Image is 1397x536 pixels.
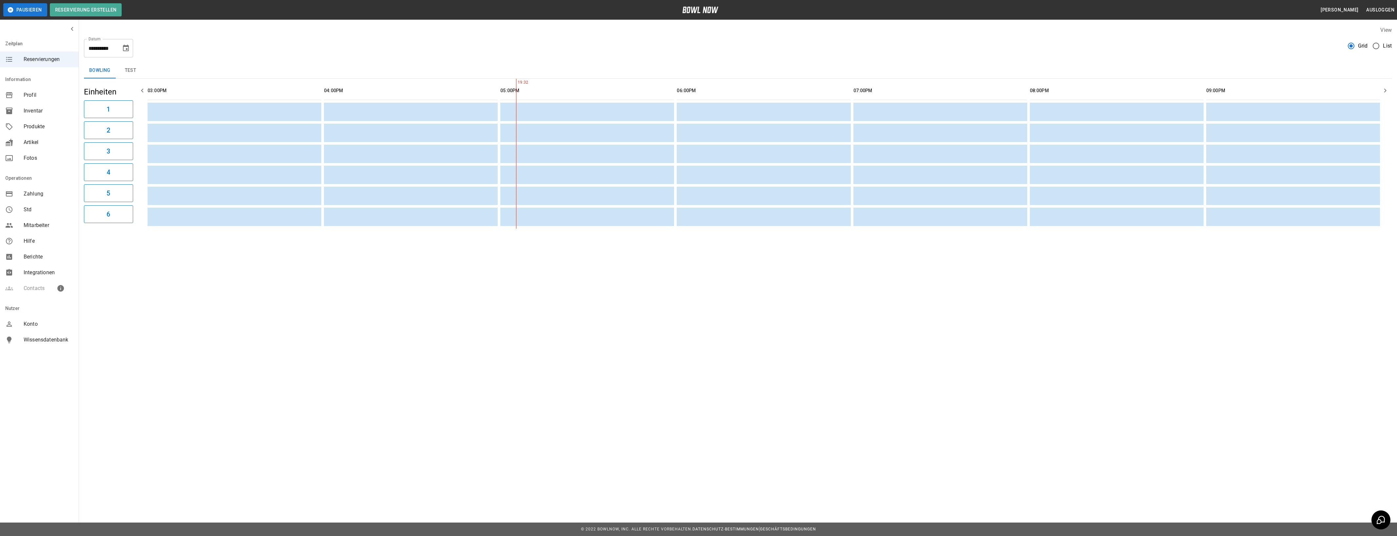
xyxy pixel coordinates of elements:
span: Std [24,206,73,214]
img: logo [682,7,718,13]
span: Konto [24,320,73,328]
h6: 4 [107,167,110,177]
span: Berichte [24,253,73,261]
h6: 2 [107,125,110,135]
span: Profil [24,91,73,99]
button: 1 [84,100,133,118]
button: Reservierung erstellen [50,3,122,16]
button: 6 [84,205,133,223]
button: test [116,63,145,78]
label: View [1380,27,1392,33]
th: 08:00PM [1030,81,1204,100]
span: Zahlung [24,190,73,198]
button: 5 [84,184,133,202]
span: Hilfe [24,237,73,245]
span: Mitarbeiter [24,221,73,229]
h6: 6 [107,209,110,219]
a: Datenschutz-Bestimmungen [692,527,759,531]
button: Ausloggen [1364,4,1397,16]
table: sticky table [145,79,1383,229]
span: 19:32 [516,79,518,86]
span: Produkte [24,123,73,131]
button: 3 [84,142,133,160]
span: List [1383,42,1392,50]
th: 05:00PM [500,81,674,100]
div: inventory tabs [84,63,1392,78]
span: Inventar [24,107,73,115]
h6: 1 [107,104,110,114]
th: 06:00PM [677,81,850,100]
span: Reservierungen [24,55,73,63]
h6: 5 [107,188,110,198]
span: Integrationen [24,269,73,277]
span: Fotos [24,154,73,162]
h5: Einheiten [84,87,133,97]
span: © 2022 BowlNow, Inc. Alle Rechte vorbehalten. [581,527,692,531]
th: 04:00PM [324,81,498,100]
button: [PERSON_NAME] [1318,4,1361,16]
span: Wissensdatenbank [24,336,73,344]
th: 09:00PM [1206,81,1380,100]
a: Geschäftsbedingungen [760,527,816,531]
button: 2 [84,121,133,139]
button: 4 [84,163,133,181]
button: Choose date, selected date is 11. Dez. 2025 [119,42,132,55]
th: 07:00PM [853,81,1027,100]
th: 03:00PM [148,81,321,100]
button: Bowling [84,63,116,78]
button: Pausieren [3,3,47,16]
span: Artikel [24,138,73,146]
span: Grid [1358,42,1368,50]
h6: 3 [107,146,110,156]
